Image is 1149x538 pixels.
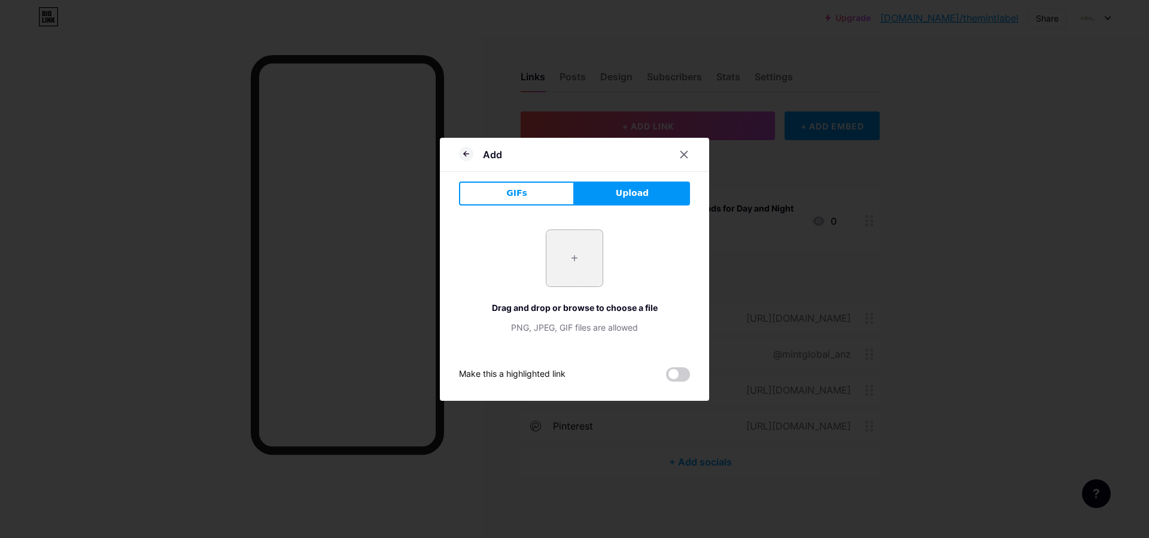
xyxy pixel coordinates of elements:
span: Upload [616,187,649,200]
button: Upload [574,182,690,205]
div: Drag and drop or browse to choose a file [459,301,690,314]
button: GIFs [459,182,574,205]
div: Add [483,147,502,162]
div: PNG, JPEG, GIF files are allowed [459,321,690,334]
div: Make this a highlighted link [459,367,566,382]
span: GIFs [506,187,527,200]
